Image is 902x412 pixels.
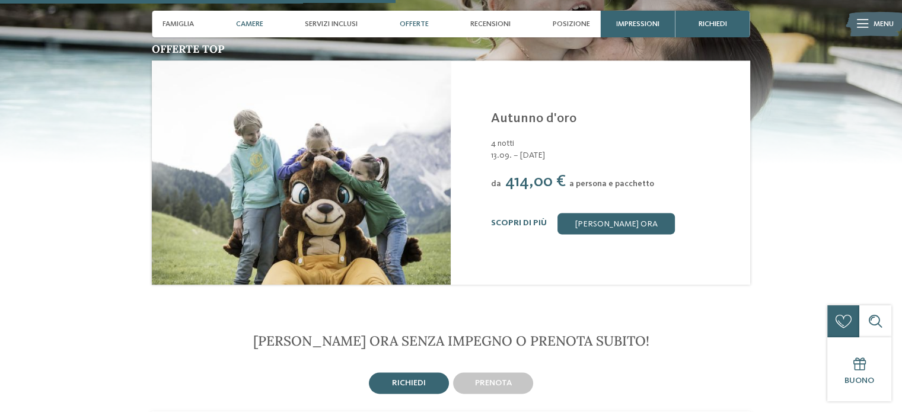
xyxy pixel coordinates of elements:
span: a persona e pacchetto [569,180,654,188]
span: Camere [236,20,263,28]
span: richiedi [392,379,426,387]
img: Autunno d'oro [152,60,451,285]
a: [PERSON_NAME] ora [557,213,675,234]
span: Impressioni [616,20,659,28]
a: Autunno d'oro [491,112,576,125]
span: prenota [475,379,512,387]
span: Servizi inclusi [305,20,358,28]
a: Buono [827,337,891,401]
span: [PERSON_NAME] ora senza impegno o prenota subito! [253,332,649,349]
span: Recensioni [470,20,511,28]
span: 13.09. – [DATE] [491,149,737,161]
span: 414,00 € [505,174,566,190]
span: Offerte top [152,42,225,56]
span: 4 notti [491,139,514,148]
span: richiedi [699,20,727,28]
span: Famiglia [162,20,194,28]
a: Scopri di più [491,219,547,227]
span: Offerte [400,20,429,28]
span: Posizione [553,20,590,28]
span: Buono [844,376,874,385]
span: da [491,180,501,188]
